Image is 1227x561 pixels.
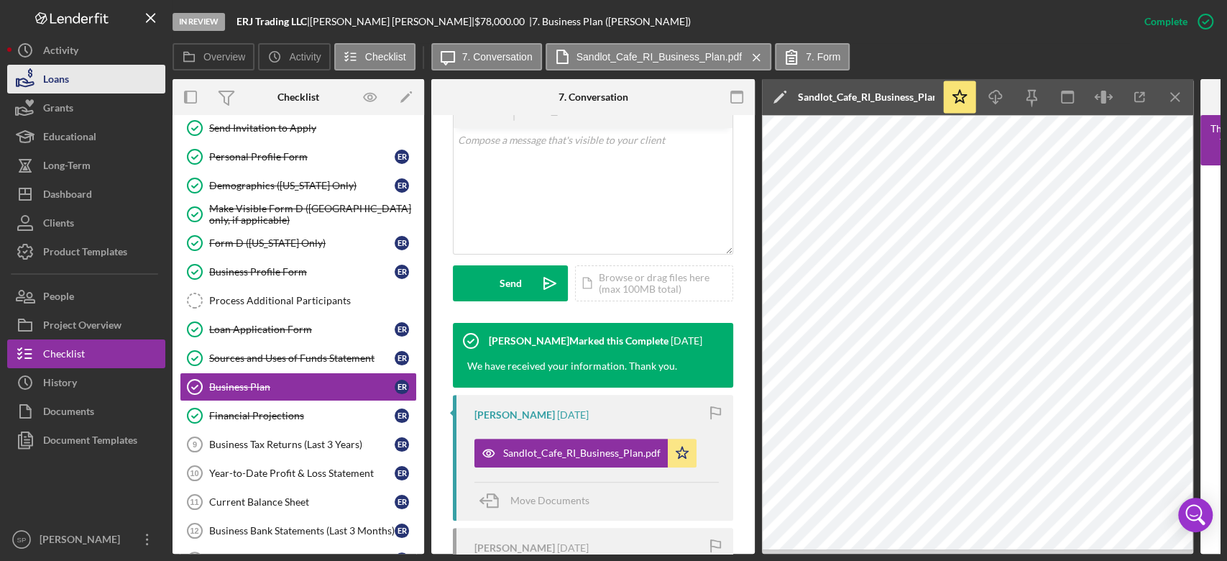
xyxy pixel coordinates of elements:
label: Overview [203,51,245,63]
div: E R [395,437,409,452]
div: Business Bank Statements (Last 3 Months) [209,525,395,537]
div: Sources and Uses of Funds Statement [209,352,395,364]
time: 2025-06-20 16:43 [671,335,702,347]
div: Business Plan [209,381,395,393]
button: Dashboard [7,180,165,209]
div: Document Templates [43,426,137,458]
a: Financial ProjectionsER [180,401,417,430]
button: Long-Term [7,151,165,180]
div: E R [395,466,409,480]
button: Project Overview [7,311,165,339]
div: Send Invitation to Apply [209,122,416,134]
button: Overview [173,43,254,70]
span: Move Documents [510,494,589,506]
text: SP [17,536,27,544]
div: E R [395,236,409,250]
button: Checklist [334,43,415,70]
button: Sandlot_Cafe_RI_Business_Plan.pdf [546,43,771,70]
div: [PERSON_NAME] [36,525,129,557]
div: Process Additional Participants [209,295,416,306]
div: Dashboard [43,180,92,212]
button: 7. Conversation [431,43,542,70]
div: Documents [43,397,94,429]
div: History [43,368,77,401]
time: 2025-06-17 20:11 [557,542,589,554]
div: Activity [43,36,78,68]
div: [PERSON_NAME] [474,409,555,421]
label: Checklist [365,51,406,63]
button: SP[PERSON_NAME] [7,525,165,554]
button: Document Templates [7,426,165,455]
label: Activity [289,51,321,63]
a: History [7,368,165,397]
div: Personal Profile Form [209,151,395,163]
button: Move Documents [474,483,604,519]
button: Checklist [7,339,165,368]
div: | [236,16,310,27]
div: E R [395,178,409,193]
a: 11Current Balance SheetER [180,488,417,516]
a: Demographics ([US_STATE] Only)ER [180,171,417,200]
button: Educational [7,122,165,151]
a: 10Year-to-Date Profit & Loss StatementER [180,459,417,488]
div: Sandlot_Cafe_RI_Business_Plan.pdf [798,91,934,103]
a: Make Visible Form D ([GEOGRAPHIC_DATA] only, if applicable) [180,200,417,229]
div: Grants [43,93,73,126]
button: Complete [1130,7,1220,36]
div: $78,000.00 [474,16,529,27]
div: E R [395,265,409,279]
div: Clients [43,209,74,241]
a: Send Invitation to Apply [180,114,417,142]
a: Form D ([US_STATE] Only)ER [180,229,417,257]
button: Clients [7,209,165,237]
div: E R [395,495,409,509]
div: Open Intercom Messenger [1178,498,1213,532]
div: Checklist [43,339,85,372]
a: Business PlanER [180,373,417,401]
div: Business Profile Form [209,266,395,278]
div: Send [500,265,522,301]
div: Educational [43,122,96,155]
div: Year-to-Date Profit & Loss Statement [209,467,395,479]
button: Send [453,265,568,301]
div: Make Visible Form D ([GEOGRAPHIC_DATA] only, if applicable) [209,203,416,226]
tspan: 10 [190,469,198,478]
div: We have received your information. Thank you. [467,359,677,373]
button: Activity [7,36,165,65]
div: Financial Projections [209,410,395,421]
tspan: 9 [193,440,197,449]
div: Loan Application Form [209,324,395,335]
button: Loans [7,65,165,93]
div: Form D ([US_STATE] Only) [209,237,395,249]
div: Complete [1144,7,1187,36]
b: ERJ Trading LLC [236,15,307,27]
a: People [7,282,165,311]
div: | 7. Business Plan ([PERSON_NAME]) [529,16,691,27]
button: Documents [7,397,165,426]
div: Demographics ([US_STATE] Only) [209,180,395,191]
label: Sandlot_Cafe_RI_Business_Plan.pdf [576,51,742,63]
time: 2025-06-17 21:57 [557,409,589,421]
button: Grants [7,93,165,122]
div: Sandlot_Cafe_RI_Business_Plan.pdf [503,447,661,459]
button: Product Templates [7,237,165,266]
div: Project Overview [43,311,121,343]
a: 12Business Bank Statements (Last 3 Months)ER [180,516,417,545]
a: Loan Application FormER [180,315,417,344]
div: 7. Conversation [559,91,628,103]
div: E R [395,322,409,337]
a: Sources and Uses of Funds StatementER [180,344,417,373]
tspan: 11 [190,498,198,506]
label: 7. Conversation [462,51,533,63]
label: 7. Form [806,51,840,63]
